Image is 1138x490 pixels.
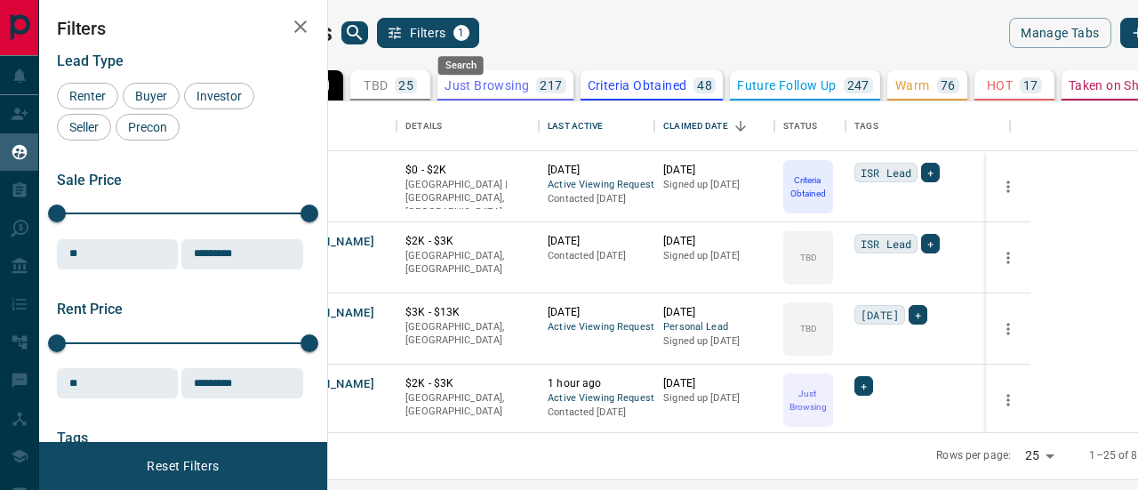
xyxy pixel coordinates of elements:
[663,101,728,151] div: Claimed Date
[548,320,645,335] span: Active Viewing Request
[737,79,836,92] p: Future Follow Up
[548,101,603,151] div: Last Active
[63,89,112,103] span: Renter
[995,387,1022,414] button: more
[405,320,530,348] p: [GEOGRAPHIC_DATA], [GEOGRAPHIC_DATA]
[364,79,388,92] p: TBD
[861,164,911,181] span: ISR Lead
[116,114,180,141] div: Precon
[915,306,921,324] span: +
[405,178,530,220] p: [GEOGRAPHIC_DATA] | [GEOGRAPHIC_DATA], [GEOGRAPHIC_DATA]
[57,114,111,141] div: Seller
[941,79,956,92] p: 76
[57,172,122,189] span: Sale Price
[1009,18,1110,48] button: Manage Tabs
[548,234,645,249] p: [DATE]
[405,163,530,178] p: $0 - $2K
[184,83,254,109] div: Investor
[135,451,230,481] button: Reset Filters
[785,387,831,414] p: Just Browsing
[663,391,765,406] p: Signed up [DATE]
[539,101,654,151] div: Last Active
[548,192,645,206] p: Contacted [DATE]
[398,79,413,92] p: 25
[540,79,562,92] p: 217
[129,89,173,103] span: Buyer
[861,306,899,324] span: [DATE]
[405,391,530,419] p: [GEOGRAPHIC_DATA], [GEOGRAPHIC_DATA]
[663,234,765,249] p: [DATE]
[548,163,645,178] p: [DATE]
[341,21,368,44] button: search button
[995,245,1022,271] button: more
[927,235,934,253] span: +
[861,235,911,253] span: ISR Lead
[800,322,817,335] p: TBD
[405,101,442,151] div: Details
[548,376,645,391] p: 1 hour ago
[377,18,479,48] button: Filters1
[272,101,397,151] div: Name
[1023,79,1038,92] p: 17
[847,79,870,92] p: 247
[921,163,940,182] div: +
[663,376,765,391] p: [DATE]
[405,234,530,249] p: $2K - $3K
[774,101,845,151] div: Status
[548,391,645,406] span: Active Viewing Request
[895,79,930,92] p: Warm
[921,234,940,253] div: +
[57,18,309,39] h2: Filters
[63,120,105,134] span: Seller
[548,406,645,420] p: Contacted [DATE]
[405,249,530,277] p: [GEOGRAPHIC_DATA], [GEOGRAPHIC_DATA]
[397,101,539,151] div: Details
[548,178,645,193] span: Active Viewing Request
[785,173,831,200] p: Criteria Obtained
[455,27,468,39] span: 1
[57,83,118,109] div: Renter
[697,79,712,92] p: 48
[405,305,530,320] p: $3K - $13K
[936,448,1011,463] p: Rows per page:
[663,163,765,178] p: [DATE]
[445,79,529,92] p: Just Browsing
[663,320,765,335] span: Personal Lead
[588,79,687,92] p: Criteria Obtained
[548,249,645,263] p: Contacted [DATE]
[845,101,1010,151] div: Tags
[987,79,1013,92] p: HOT
[783,101,817,151] div: Status
[995,316,1022,342] button: more
[663,334,765,349] p: Signed up [DATE]
[800,251,817,264] p: TBD
[854,101,878,151] div: Tags
[663,178,765,192] p: Signed up [DATE]
[122,120,173,134] span: Precon
[995,173,1022,200] button: more
[57,430,88,446] span: Tags
[854,376,873,396] div: +
[190,89,248,103] span: Investor
[909,305,927,325] div: +
[123,83,180,109] div: Buyer
[438,56,484,75] div: Search
[663,305,765,320] p: [DATE]
[57,301,123,317] span: Rent Price
[654,101,774,151] div: Claimed Date
[663,249,765,263] p: Signed up [DATE]
[861,377,867,395] span: +
[927,164,934,181] span: +
[728,114,753,139] button: Sort
[57,52,124,69] span: Lead Type
[548,305,645,320] p: [DATE]
[405,376,530,391] p: $2K - $3K
[1018,443,1061,469] div: 25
